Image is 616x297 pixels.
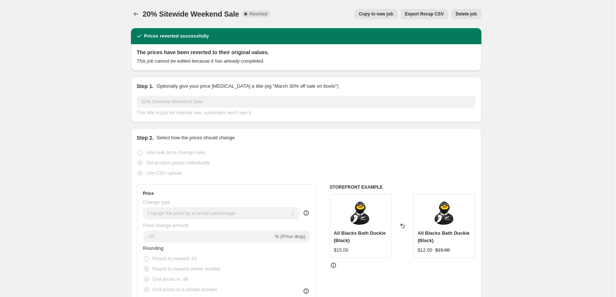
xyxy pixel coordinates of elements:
[131,9,141,19] button: Price change jobs
[401,9,448,19] button: Export Recap CSV
[137,134,154,141] h2: Step 2.
[418,230,470,243] span: All Blacks Bath Duckie (Black)
[137,58,264,64] i: This job cannot be edited because it has already completed.
[137,96,475,108] input: 30% off holiday sale
[334,230,386,243] span: All Blacks Bath Duckie (Black)
[143,223,188,228] span: Price change amount
[153,266,221,272] span: Round to nearest whole number
[153,276,188,282] span: End prices in .99
[153,287,218,292] span: End prices in a certain number
[302,209,310,217] div: help
[354,9,398,19] button: Copy to new job
[430,198,459,227] img: all-blacks-bath-duck-635169071150-7115_80x.jpg
[153,256,197,261] span: Round to nearest .01
[418,247,432,254] div: $12.00
[456,11,477,17] span: Delete job
[156,134,235,141] p: Select how the prices should change
[143,231,273,242] input: -15
[146,150,205,155] span: Use bulk price change rules
[143,191,154,196] h3: Price
[137,83,154,90] h2: Step 1.
[275,234,305,239] span: % (Price drop)
[143,199,170,205] span: Change type
[451,9,481,19] button: Delete job
[143,10,239,18] span: 20% Sitewide Weekend Sale
[405,11,444,17] span: Export Recap CSV
[334,247,349,254] div: $15.00
[330,184,475,190] h6: STOREFRONT EXAMPLE
[144,32,209,40] h2: Prices reverted successfully
[359,11,393,17] span: Copy to new job
[137,110,251,115] span: This title is just for internal use, customers won't see it
[156,83,338,90] p: Optionally give your price [MEDICAL_DATA] a title (eg "March 30% off sale on boots")
[143,245,164,251] span: Rounding
[146,160,210,165] span: Set product prices individually
[346,198,375,227] img: all-blacks-bath-duck-635169071150-7115_80x.jpg
[435,247,450,254] strike: $15.00
[146,170,182,176] span: Use CSV upload
[137,49,475,56] h2: The prices have been reverted to their original values.
[249,11,267,17] span: Reverted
